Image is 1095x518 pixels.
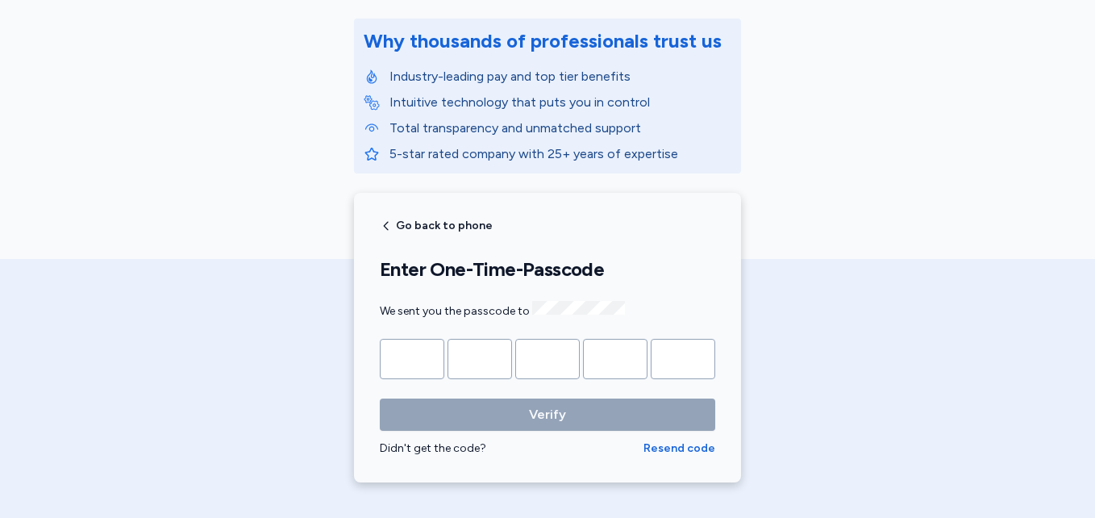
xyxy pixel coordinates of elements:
[643,441,715,457] button: Resend code
[380,339,444,379] input: Please enter OTP character 1
[651,339,715,379] input: Please enter OTP character 5
[380,219,493,232] button: Go back to phone
[448,339,512,379] input: Please enter OTP character 2
[529,405,566,424] span: Verify
[380,304,625,318] span: We sent you the passcode to
[396,220,493,232] span: Go back to phone
[380,257,715,282] h1: Enter One-Time-Passcode
[389,93,731,112] p: Intuitive technology that puts you in control
[364,28,722,54] div: Why thousands of professionals trust us
[389,67,731,86] p: Industry-leading pay and top tier benefits
[389,119,731,138] p: Total transparency and unmatched support
[583,339,647,379] input: Please enter OTP character 4
[389,144,731,164] p: 5-star rated company with 25+ years of expertise
[380,399,715,431] button: Verify
[515,339,580,379] input: Please enter OTP character 3
[380,441,643,457] div: Didn't get the code?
